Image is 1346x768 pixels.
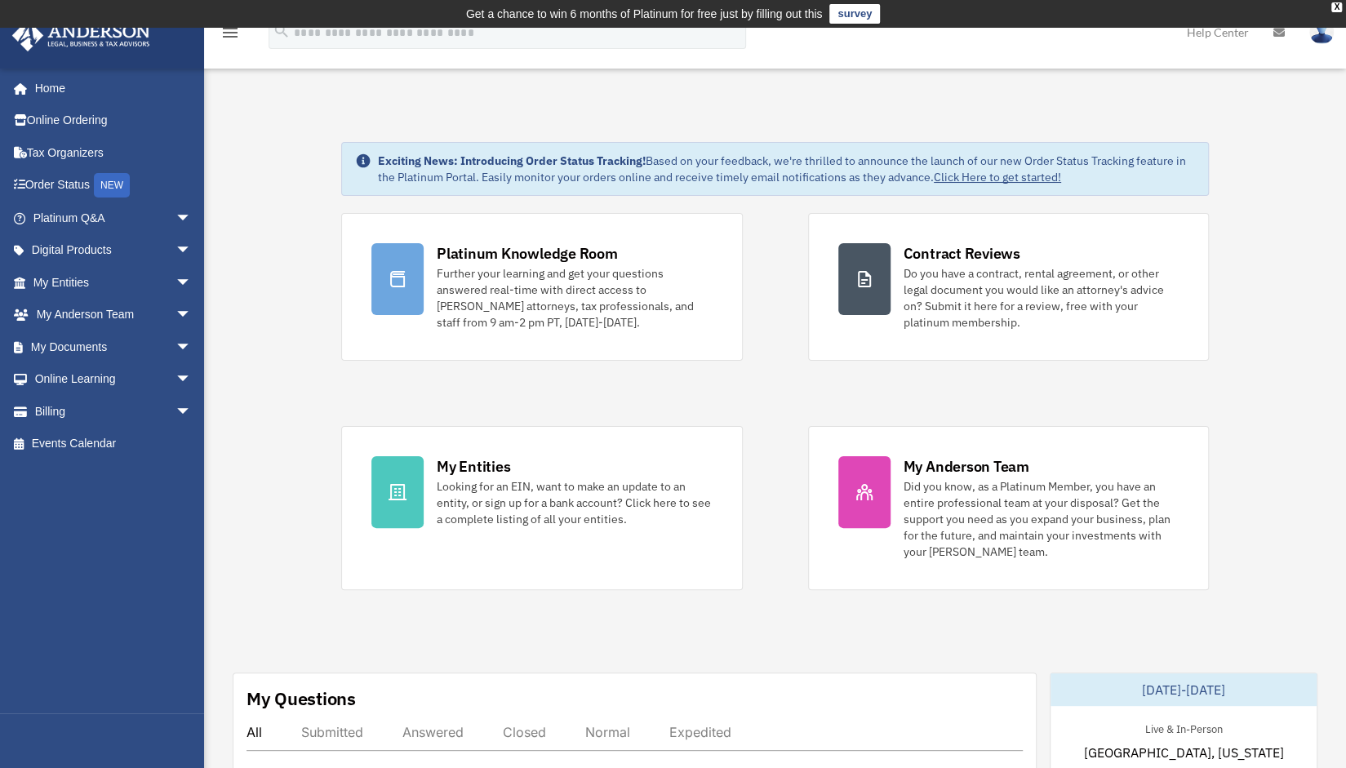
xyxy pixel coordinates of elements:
[220,29,240,42] a: menu
[934,170,1061,184] a: Click Here to get started!
[503,724,546,740] div: Closed
[175,331,208,364] span: arrow_drop_down
[1309,20,1334,44] img: User Pic
[175,395,208,428] span: arrow_drop_down
[437,243,618,264] div: Platinum Knowledge Room
[829,4,880,24] a: survey
[175,363,208,397] span: arrow_drop_down
[378,153,1195,185] div: Based on your feedback, we're thrilled to announce the launch of our new Order Status Tracking fe...
[94,173,130,198] div: NEW
[904,478,1179,560] div: Did you know, as a Platinum Member, you have an entire professional team at your disposal? Get th...
[175,299,208,332] span: arrow_drop_down
[437,265,713,331] div: Further your learning and get your questions answered real-time with direct access to [PERSON_NAM...
[11,428,216,460] a: Events Calendar
[11,202,216,234] a: Platinum Q&Aarrow_drop_down
[11,299,216,331] a: My Anderson Teamarrow_drop_down
[7,20,155,51] img: Anderson Advisors Platinum Portal
[378,153,646,168] strong: Exciting News: Introducing Order Status Tracking!
[808,426,1210,590] a: My Anderson Team Did you know, as a Platinum Member, you have an entire professional team at your...
[11,72,208,104] a: Home
[11,363,216,396] a: Online Learningarrow_drop_down
[904,265,1179,331] div: Do you have a contract, rental agreement, or other legal document you would like an attorney's ad...
[11,234,216,267] a: Digital Productsarrow_drop_down
[247,686,356,711] div: My Questions
[175,202,208,235] span: arrow_drop_down
[11,169,216,202] a: Order StatusNEW
[1083,743,1283,762] span: [GEOGRAPHIC_DATA], [US_STATE]
[247,724,262,740] div: All
[341,213,743,361] a: Platinum Knowledge Room Further your learning and get your questions answered real-time with dire...
[808,213,1210,361] a: Contract Reviews Do you have a contract, rental agreement, or other legal document you would like...
[220,23,240,42] i: menu
[11,266,216,299] a: My Entitiesarrow_drop_down
[11,136,216,169] a: Tax Organizers
[301,724,363,740] div: Submitted
[466,4,823,24] div: Get a chance to win 6 months of Platinum for free just by filling out this
[1131,719,1235,736] div: Live & In-Person
[175,234,208,268] span: arrow_drop_down
[11,104,216,137] a: Online Ordering
[402,724,464,740] div: Answered
[585,724,630,740] div: Normal
[273,22,291,40] i: search
[669,724,731,740] div: Expedited
[341,426,743,590] a: My Entities Looking for an EIN, want to make an update to an entity, or sign up for a bank accoun...
[11,331,216,363] a: My Documentsarrow_drop_down
[11,395,216,428] a: Billingarrow_drop_down
[175,266,208,300] span: arrow_drop_down
[437,456,510,477] div: My Entities
[437,478,713,527] div: Looking for an EIN, want to make an update to an entity, or sign up for a bank account? Click her...
[904,243,1020,264] div: Contract Reviews
[1051,673,1317,706] div: [DATE]-[DATE]
[1331,2,1342,12] div: close
[904,456,1029,477] div: My Anderson Team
